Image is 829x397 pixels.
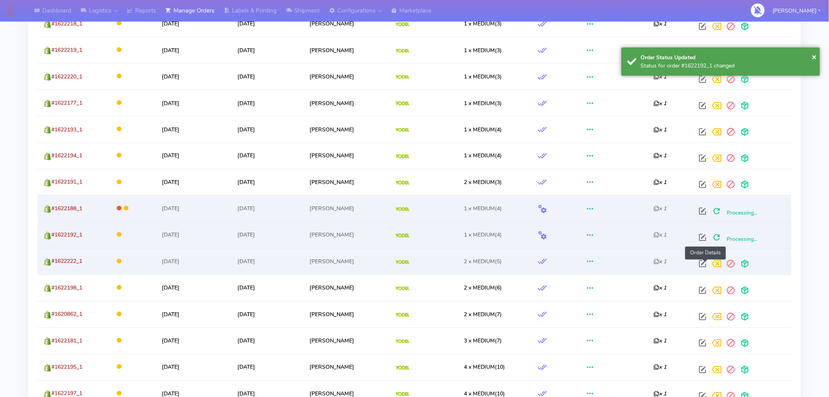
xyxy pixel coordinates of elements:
span: (4) [464,231,502,239]
span: (3) [464,20,502,27]
td: [PERSON_NAME] [304,37,389,63]
img: Yodel [396,75,409,79]
img: Yodel [396,22,409,26]
i: x 1 [654,20,667,27]
span: 2 x MEDIUM [464,258,495,266]
span: #1622218_1 [51,20,82,27]
td: [PERSON_NAME] [304,63,389,89]
span: 4 x MEDIUM [464,364,495,371]
span: #1622198_1 [51,284,82,292]
button: Close [812,51,816,63]
td: [DATE] [232,354,304,381]
td: [DATE] [156,169,232,195]
button: [PERSON_NAME] [767,3,827,19]
span: #1622193_1 [51,126,82,133]
img: shopify.png [43,73,51,81]
td: [DATE] [232,11,304,37]
td: [DATE] [232,328,304,354]
td: [DATE] [156,328,232,354]
td: [DATE] [156,301,232,328]
td: [PERSON_NAME] [304,11,389,37]
span: 1 x MEDIUM [464,152,495,160]
span: (10) [464,364,505,371]
img: shopify.png [43,179,51,187]
img: Yodel [396,287,409,291]
img: Yodel [396,155,409,158]
span: (4) [464,126,502,133]
span: #1622192_1 [51,231,82,239]
td: [PERSON_NAME] [304,275,389,301]
i: x 1 [654,205,667,213]
i: x 1 [654,284,667,292]
td: [DATE] [232,37,304,63]
td: [PERSON_NAME] [304,195,389,222]
span: #1620862_1 [51,311,82,318]
span: (3) [464,100,502,107]
td: [DATE] [232,195,304,222]
span: (3) [464,73,502,80]
span: #1622194_1 [51,152,82,160]
span: #1622177_1 [51,99,82,107]
td: [DATE] [156,11,232,37]
span: (4) [464,152,502,160]
img: Yodel [396,313,409,317]
img: Yodel [396,208,409,211]
img: Yodel [396,392,409,396]
i: x 1 [654,179,667,186]
td: [DATE] [232,248,304,275]
i: x 1 [654,73,667,80]
span: 1 x MEDIUM [464,20,495,27]
img: shopify.png [43,337,51,345]
img: shopify.png [43,126,51,134]
img: shopify.png [43,20,51,28]
div: Order Status Updated [641,53,815,62]
img: shopify.png [43,47,51,55]
img: shopify.png [43,153,51,160]
i: x 1 [654,126,667,133]
span: #1622195_1 [51,364,82,371]
i: x 1 [654,231,667,239]
td: [PERSON_NAME] [304,248,389,275]
i: x 1 [654,47,667,54]
i: x 1 [654,152,667,160]
span: #1622219_1 [51,46,82,54]
td: [DATE] [232,143,304,169]
td: [DATE] [156,116,232,142]
img: shopify.png [43,311,51,319]
td: [PERSON_NAME] [304,354,389,381]
span: #1622220_1 [51,73,82,80]
td: [PERSON_NAME] [304,301,389,328]
span: × [812,51,816,62]
span: (5) [464,258,502,266]
img: shopify.png [43,284,51,292]
td: [PERSON_NAME] [304,328,389,354]
td: [PERSON_NAME] [304,116,389,142]
td: [DATE] [156,90,232,116]
i: x 1 [654,258,667,266]
span: #1622191_1 [51,178,82,186]
span: #1622181_1 [51,337,82,345]
span: (7) [464,311,502,319]
i: x 1 [654,311,667,319]
td: [DATE] [232,116,304,142]
span: (3) [464,179,502,186]
td: [PERSON_NAME] [304,222,389,248]
span: Processing... [727,209,758,217]
i: x 1 [654,364,667,371]
span: (3) [464,47,502,54]
img: Yodel [396,234,409,238]
td: [DATE] [156,37,232,63]
span: 1 x MEDIUM [464,126,495,133]
span: 1 x MEDIUM [464,47,495,54]
span: 3 x MEDIUM [464,337,495,345]
div: Status for order #1622192_1 changed [641,62,815,70]
span: (6) [464,284,502,292]
td: [DATE] [156,195,232,222]
img: Yodel [396,260,409,264]
img: Yodel [396,340,409,344]
span: 1 x MEDIUM [464,100,495,107]
span: #1622222_1 [51,258,82,265]
img: Yodel [396,181,409,185]
td: [DATE] [156,275,232,301]
span: 2 x MEDIUM [464,284,495,292]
